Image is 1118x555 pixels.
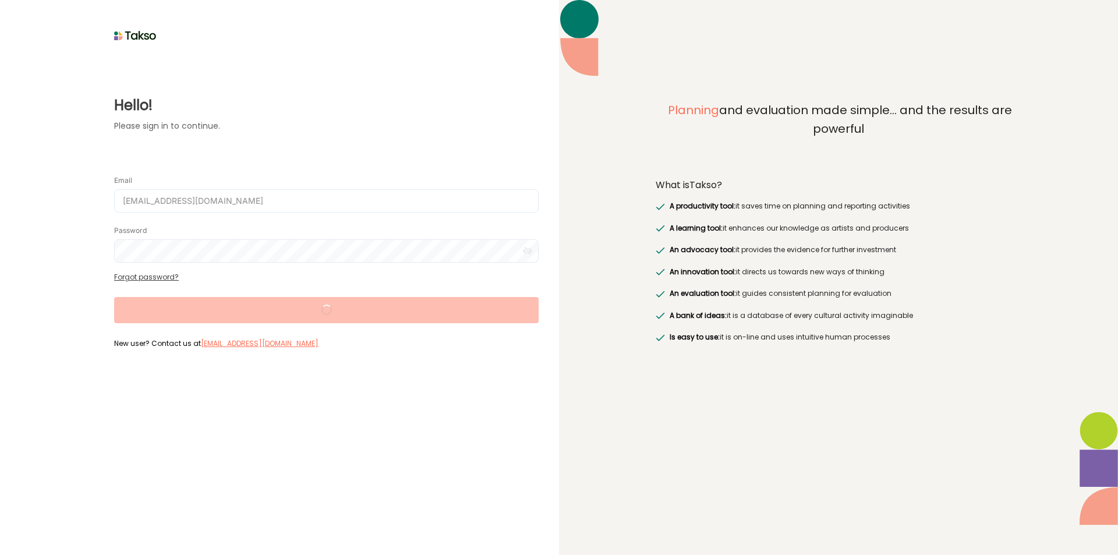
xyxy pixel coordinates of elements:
[114,95,539,116] label: Hello!
[114,27,157,44] img: taksoLoginLogo
[656,291,665,298] img: greenRight
[667,310,912,321] label: it is a database of every cultural activity imaginable
[667,200,910,212] label: it saves time on planning and reporting activities
[670,223,723,233] span: A learning tool:
[670,267,736,277] span: An innovation tool:
[667,331,890,343] label: it is on-line and uses intuitive human processes
[201,338,319,349] label: [EMAIL_ADDRESS][DOMAIN_NAME]
[656,268,665,275] img: greenRight
[668,102,719,118] span: Planning
[667,244,896,256] label: it provides the evidence for further investment
[114,338,539,348] label: New user? Contact us at
[670,201,735,211] span: A productivity tool:
[656,334,665,341] img: greenRight
[656,247,665,254] img: greenRight
[667,288,891,299] label: it guides consistent planning for evaluation
[656,101,1021,164] label: and evaluation made simple... and the results are powerful
[656,225,665,232] img: greenRight
[656,203,665,210] img: greenRight
[667,266,884,278] label: it directs us towards new ways of thinking
[689,178,722,192] span: Takso?
[114,226,147,235] label: Password
[670,245,735,254] span: An advocacy tool:
[667,222,908,234] label: it enhances our knowledge as artists and producers
[201,338,319,348] a: [EMAIL_ADDRESS][DOMAIN_NAME]
[114,176,132,185] label: Email
[114,272,179,282] a: Forgot password?
[114,120,539,132] label: Please sign in to continue.
[670,288,736,298] span: An evaluation tool:
[670,332,720,342] span: Is easy to use:
[656,312,665,319] img: greenRight
[656,179,722,191] label: What is
[670,310,727,320] span: A bank of ideas:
